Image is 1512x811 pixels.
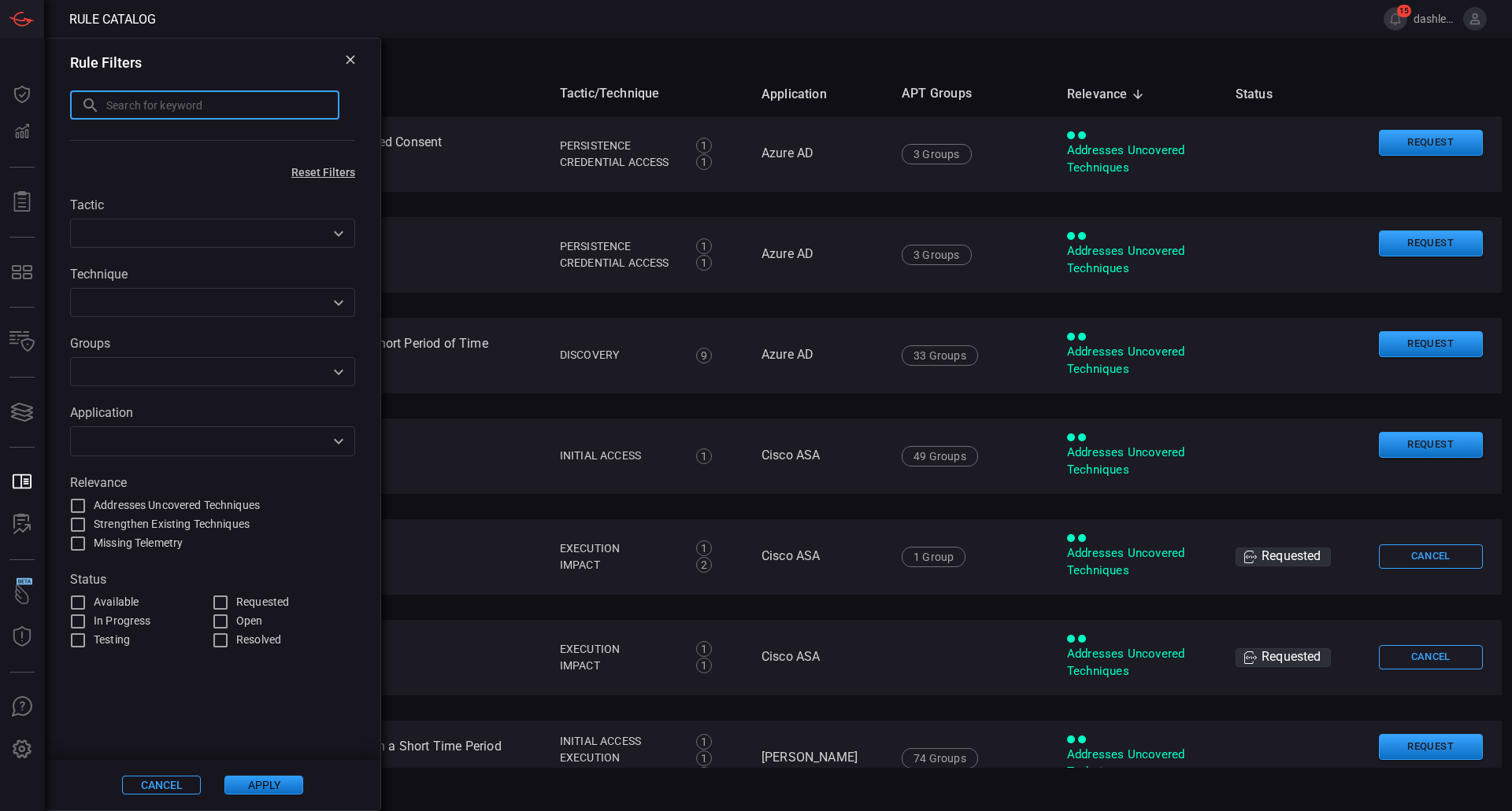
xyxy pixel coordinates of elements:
[902,446,978,466] div: 49 Groups
[3,688,41,726] button: Ask Us A Question
[3,393,41,431] button: Cards
[749,721,889,796] td: [PERSON_NAME]
[3,253,41,291] button: MITRE - Detection Posture
[70,572,355,587] label: Status
[696,750,712,766] div: 1
[696,448,712,464] div: 1
[902,345,978,366] div: 33 Groups
[696,767,712,783] div: 2
[70,54,142,71] h3: Rule Filters
[1236,547,1331,566] div: Requested
[560,540,680,557] div: Execution
[749,217,889,293] td: Azure AD
[1067,545,1210,579] div: Addresses Uncovered Techniques
[560,448,680,464] div: Initial Access
[1067,344,1210,378] div: Addresses Uncovered Techniques
[696,734,712,750] div: 1
[696,641,712,657] div: 1
[328,292,350,314] button: Open
[70,405,355,420] label: Application
[3,506,41,544] button: ALERT ANALYSIS
[1384,7,1407,31] button: 15
[106,90,339,120] input: Search for keyword
[328,223,350,245] button: Open
[560,255,680,271] div: Credential Access
[266,166,380,179] button: Reset Filters
[696,238,712,254] div: 1
[560,733,680,750] div: Initial Access
[236,632,281,648] span: Resolved
[696,658,712,673] div: 1
[224,776,303,794] button: Apply
[122,776,201,794] button: Cancel
[94,516,250,533] span: Strengthen Existing Techniques
[1236,85,1293,104] span: Status
[1067,746,1210,780] div: Addresses Uncovered Techniques
[3,113,41,151] button: Detections
[560,138,680,154] div: Persistence
[1067,142,1210,176] div: Addresses Uncovered Techniques
[889,72,1054,116] th: APT Groups
[560,750,680,766] div: Execution
[749,116,889,192] td: Azure AD
[3,323,41,361] button: Inventory
[3,731,41,769] button: Preferences
[696,255,712,271] div: 1
[70,197,355,212] label: Tactic
[3,618,41,656] button: Threat Intelligence
[560,658,680,674] div: Impact
[236,594,289,610] span: Requested
[70,475,355,490] label: Relevance
[328,361,350,383] button: Open
[94,594,139,610] span: Available
[1379,230,1483,256] button: Request
[696,540,712,556] div: 1
[749,418,889,494] td: Cisco ASA
[3,76,41,113] button: Dashboard
[902,748,978,769] div: 74 Groups
[560,557,680,573] div: Impact
[696,154,712,170] div: 1
[3,576,41,614] button: Wingman
[1379,645,1483,669] button: Cancel
[1379,432,1483,458] button: Request
[560,766,680,783] div: Command and Control
[1397,5,1411,17] span: 15
[70,336,355,351] label: Groups
[560,347,680,363] div: Discovery
[749,620,889,695] td: Cisco ASA
[3,463,41,501] button: Rule Catalog
[1414,13,1457,25] span: dashley.[PERSON_NAME]
[560,154,680,171] div: Credential Access
[1067,85,1148,104] span: Relevance
[1379,734,1483,760] button: Request
[696,138,712,153] div: 1
[1067,243,1210,277] div: Addresses Uncovered Techniques
[560,641,680,658] div: Execution
[560,238,680,255] div: Persistence
[1379,544,1483,569] button: Cancel
[696,557,712,573] div: 2
[3,183,41,221] button: Reports
[902,547,965,567] div: 1 Group
[547,72,749,116] th: Tactic/Technique
[1067,646,1210,680] div: Addresses Uncovered Techniques
[70,267,355,282] label: Technique
[328,430,350,452] button: Open
[762,85,847,104] span: Application
[902,245,971,265] div: 3 Groups
[236,613,263,629] span: Open
[1379,331,1483,357] button: Request
[749,519,889,595] td: Cisco ASA
[696,348,712,363] div: 9
[1067,444,1210,478] div: Addresses Uncovered Techniques
[902,144,971,164] div: 3 Groups
[94,497,260,514] span: Addresses Uncovered Techniques
[1379,130,1483,156] button: Request
[94,632,130,648] span: Testing
[1236,648,1331,667] div: Requested
[94,613,150,629] span: In Progress
[94,535,183,551] span: Missing Telemetry
[749,318,889,393] td: Azure AD
[69,12,156,27] span: Rule Catalog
